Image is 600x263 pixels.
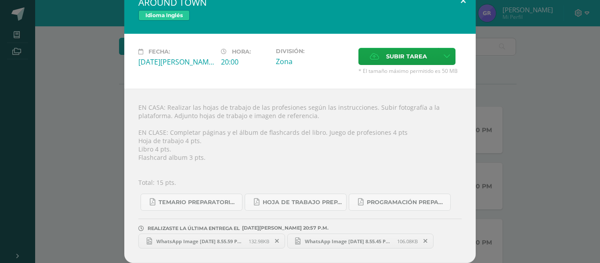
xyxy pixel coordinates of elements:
span: 132.98KB [249,238,269,245]
span: Temario preparatoria 4-2025.pdf [159,199,238,206]
a: Hoja de trabajo PREPARATORIA1.pdf [245,194,347,211]
div: [DATE][PERSON_NAME] [138,57,214,67]
span: Programación Preparatoria Inglés B.pdf [367,199,446,206]
span: REALIZASTE LA ÚLTIMA ENTREGA EL [148,225,240,231]
span: Hora: [232,48,251,55]
a: WhatsApp Image [DATE] 8.55.45 PM.jpeg 106.08KB [287,234,434,249]
span: Subir tarea [386,48,427,65]
a: Programación Preparatoria Inglés B.pdf [349,194,451,211]
span: * El tamaño máximo permitido es 50 MB [358,67,462,75]
a: WhatsApp Image [DATE] 8.55.59 PM.jpeg 132.98KB [138,234,285,249]
span: Fecha: [148,48,170,55]
span: Remover entrega [270,236,285,246]
div: 20:00 [221,57,269,67]
div: Zona [276,57,351,66]
div: EN CASA: Realizar las hojas de trabajo de las profesiones según las instrucciones. Subir fotograf... [124,89,476,263]
span: [DATE][PERSON_NAME] 20:57 P.M. [240,228,329,228]
span: Remover entrega [418,236,433,246]
a: Temario preparatoria 4-2025.pdf [141,194,242,211]
span: Idioma Inglés [138,10,190,21]
span: 106.08KB [397,238,418,245]
span: Hoja de trabajo PREPARATORIA1.pdf [263,199,342,206]
label: División: [276,48,351,54]
span: WhatsApp Image [DATE] 8.55.59 PM.jpeg [152,238,249,245]
span: WhatsApp Image [DATE] 8.55.45 PM.jpeg [300,238,397,245]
